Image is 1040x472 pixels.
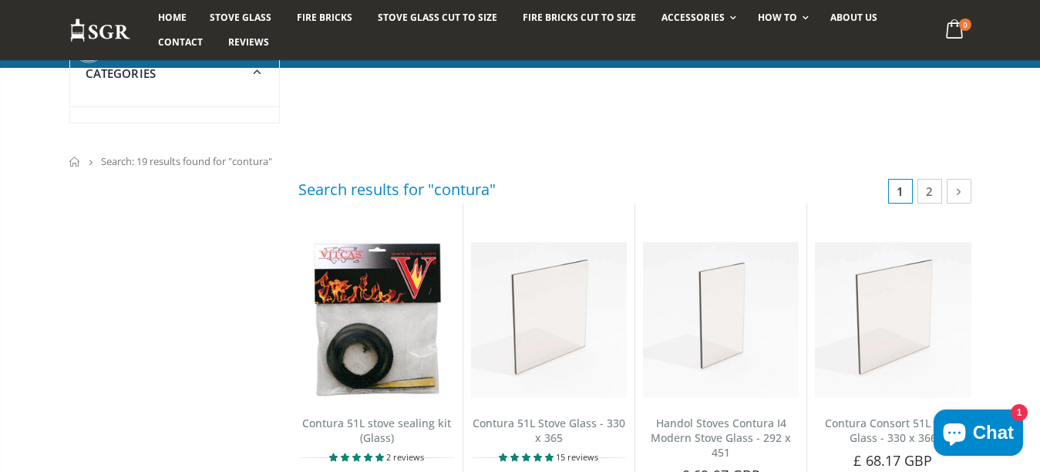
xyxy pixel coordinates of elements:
[650,5,743,30] a: Accessories
[556,451,598,463] span: 15 reviews
[146,30,214,55] a: Contact
[651,416,791,460] a: Handol Stoves Contura I4 Modern Stove Glass - 292 x 451
[210,11,271,24] span: Stove Glass
[285,5,364,30] a: Fire Bricks
[302,416,451,445] a: Contura 51L stove sealing kit (Glass)
[228,35,269,49] span: Reviews
[299,242,455,398] img: Contura 51L stove glass Contura 51L stove glass bedding in tape
[939,15,971,46] a: 0
[959,19,971,31] span: 0
[758,11,797,24] span: How To
[819,5,889,30] a: About us
[815,242,971,398] img: Contura 51L stove glass
[366,5,509,30] a: Stove Glass Cut To Size
[661,11,724,24] span: Accessories
[146,5,198,30] a: Home
[378,11,497,24] span: Stove Glass Cut To Size
[69,18,131,43] img: Stove Glass Replacement
[830,11,877,24] span: About us
[158,35,203,49] span: Contact
[917,179,942,204] a: 2
[523,11,636,24] span: Fire Bricks Cut To Size
[471,242,627,398] img: Contura 51L stove glass
[473,416,625,445] a: Contura 51L Stove Glass - 330 x 365
[69,157,81,167] a: Home
[101,154,272,168] span: Search: 19 results found for "contura"
[329,451,386,463] span: 5.00 stars
[746,5,816,30] a: How To
[297,11,352,24] span: Fire Bricks
[499,451,556,463] span: 5.00 stars
[158,11,187,24] span: Home
[298,179,496,200] h3: Search results for "contura"
[888,179,913,204] span: 1
[198,5,283,30] a: Stove Glass
[853,451,932,470] span: £ 68.17 GBP
[825,416,961,445] a: Contura Consort 51L Stove Glass - 330 x 366
[217,30,281,55] a: Reviews
[386,451,424,463] span: 2 reviews
[929,410,1028,460] inbox-online-store-chat: Shopify online store chat
[511,5,648,30] a: Fire Bricks Cut To Size
[643,242,799,398] img: Handol Stoves Contura I4 Stove Glass
[86,66,157,81] span: Categories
